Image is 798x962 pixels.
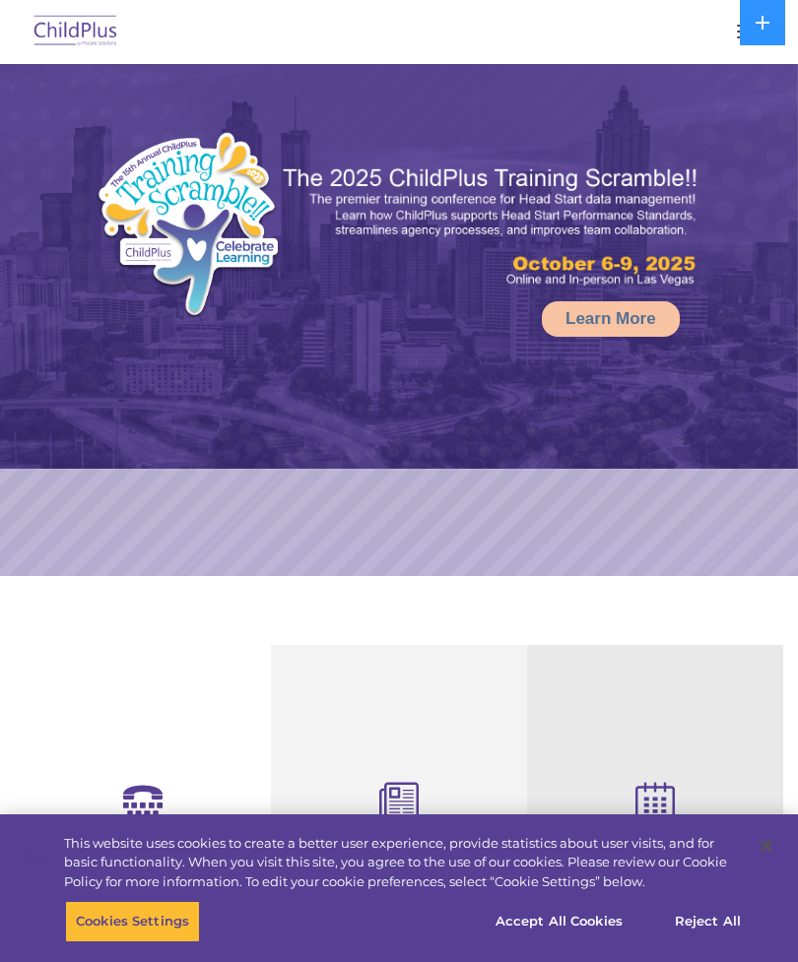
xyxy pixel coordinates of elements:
div: This website uses cookies to create a better user experience, provide statistics about user visit... [64,834,743,892]
button: Accept All Cookies [485,901,633,942]
button: Cookies Settings [65,901,200,942]
button: Close [745,824,788,867]
button: Reject All [646,901,769,942]
img: ChildPlus by Procare Solutions [30,9,122,55]
a: Learn More [542,301,680,337]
